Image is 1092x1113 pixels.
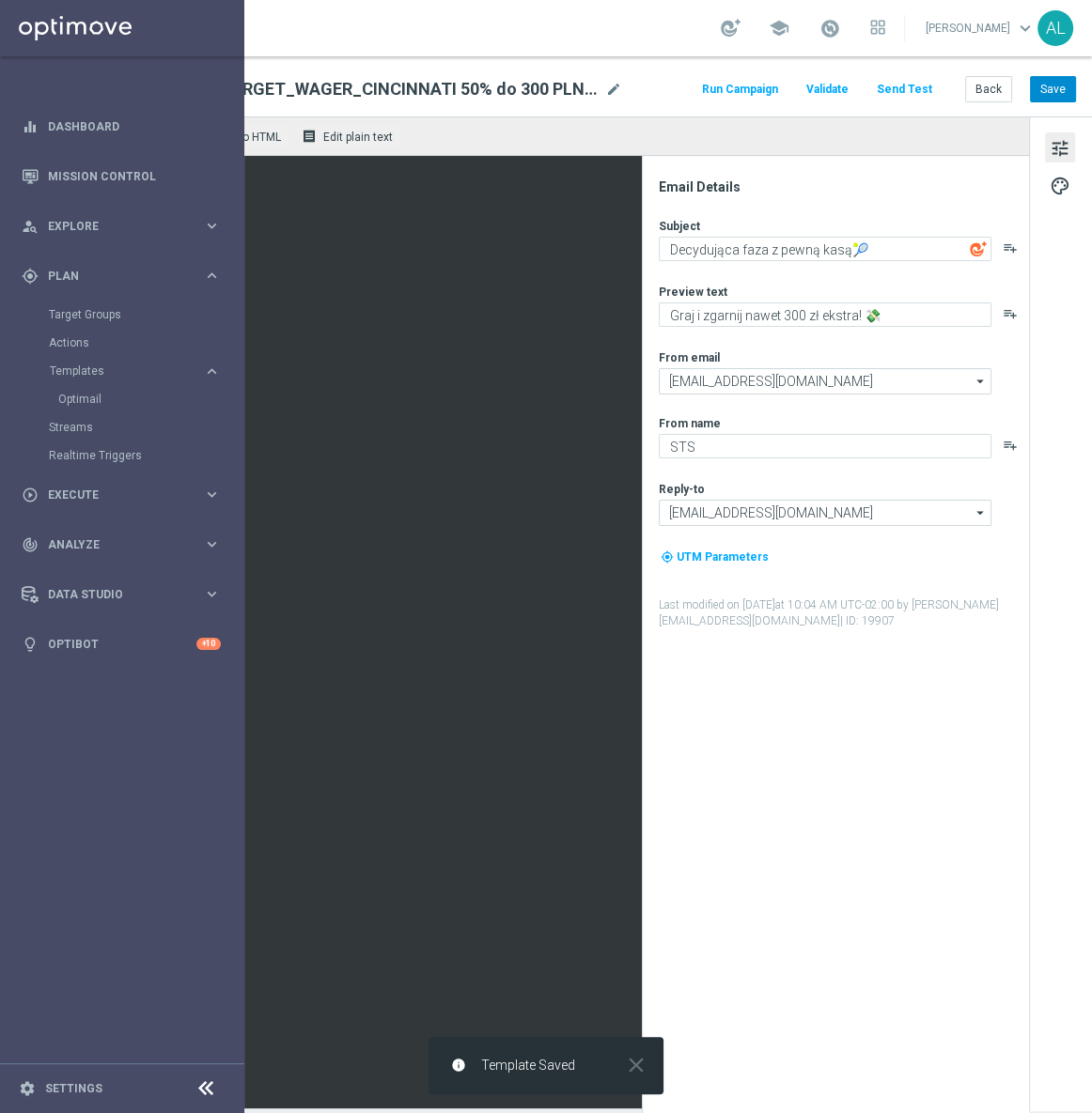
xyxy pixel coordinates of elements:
button: Run Campaign [699,77,781,102]
a: Settings [45,1083,102,1094]
div: Email Details [659,178,1027,195]
button: playlist_add [1003,438,1018,453]
span: D_ALL_TARGET_WAGER_CINCINNATI 50% do 300 PLN_140825 [162,78,598,100]
button: track_changes Analyze keyboard_arrow_right [21,537,222,552]
span: palette [1050,174,1070,198]
div: AL [1037,10,1073,46]
i: equalizer [22,118,39,135]
span: Templates [50,365,184,377]
span: Analyze [48,539,203,550]
i: person_search [22,218,39,235]
a: Realtime Triggers [49,448,195,463]
i: play_circle_outline [22,487,39,503]
i: arrow_drop_down [972,369,991,394]
i: settings [19,1080,36,1097]
a: Dashboard [48,101,221,151]
label: Subject [659,219,700,234]
button: Send Test [874,77,935,102]
img: optiGenie.svg [970,240,987,257]
i: lightbulb [22,636,39,653]
button: Templates keyboard_arrow_right [49,363,222,379]
span: Validate [806,83,849,96]
span: Explore [48,221,203,232]
button: my_location UTM Parameters [659,547,771,567]
button: close [622,1058,648,1073]
div: Actions [49,329,242,357]
i: receipt [302,129,317,144]
button: Validate [803,77,851,102]
a: Mission Control [48,151,221,201]
a: Optimail [58,392,195,407]
input: Select [659,500,991,526]
i: keyboard_arrow_right [203,535,221,553]
div: Analyze [22,536,203,553]
div: Mission Control [22,151,221,201]
span: UTM Parameters [677,550,769,564]
button: palette [1045,170,1075,200]
div: Templates [49,357,242,413]
div: Mission Control [21,169,222,184]
button: playlist_add [1003,306,1018,321]
div: +10 [196,638,221,650]
span: Data Studio [48,589,203,600]
label: Last modified on [DATE] at 10:04 AM UTC-02:00 by [PERSON_NAME][EMAIL_ADDRESS][DOMAIN_NAME] [659,597,1027,629]
div: Target Groups [49,301,242,329]
button: play_circle_outline Execute keyboard_arrow_right [21,487,222,502]
span: keyboard_arrow_down [1015,18,1036,39]
a: Optibot [48,619,196,669]
div: Plan [22,268,203,285]
span: school [769,18,789,39]
button: Back [965,76,1012,102]
button: lightbulb Optibot +10 [21,637,222,652]
span: Plan [48,271,203,282]
button: playlist_add [1003,240,1018,255]
i: track_changes [22,536,39,553]
i: keyboard_arrow_right [203,363,221,380]
span: Template Saved [481,1058,575,1074]
div: Templates [50,365,203,377]
div: Explore [22,218,203,235]
span: Edit plain text [323,131,393,144]
button: receipt Edit plain text [297,124,401,148]
div: Realtime Triggers [49,441,242,470]
button: equalizer Dashboard [21,119,222,134]
span: tune [1050,136,1070,161]
a: Streams [49,420,195,435]
label: From name [659,416,721,431]
span: Execute [48,489,203,501]
button: person_search Explore keyboard_arrow_right [21,219,222,234]
div: Dashboard [22,101,221,151]
i: gps_fixed [22,268,39,285]
i: keyboard_arrow_right [203,267,221,285]
div: Streams [49,413,242,441]
button: tune [1045,132,1075,162]
a: Target Groups [49,307,195,322]
div: Optimail [58,385,242,413]
input: Select [659,368,991,394]
button: Data Studio keyboard_arrow_right [21,587,222,602]
div: Optibot [22,619,221,669]
button: Save [1030,76,1076,102]
label: Reply-to [659,482,705,497]
i: keyboard_arrow_right [203,486,221,503]
a: [PERSON_NAME]keyboard_arrow_down [924,14,1037,42]
div: Execute [22,487,203,503]
a: Actions [49,335,195,350]
i: keyboard_arrow_right [203,217,221,235]
div: Data Studio [22,586,203,603]
i: keyboard_arrow_right [203,585,221,603]
i: close [624,1053,648,1077]
button: gps_fixed Plan keyboard_arrow_right [21,269,222,284]
label: Preview text [659,285,727,300]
